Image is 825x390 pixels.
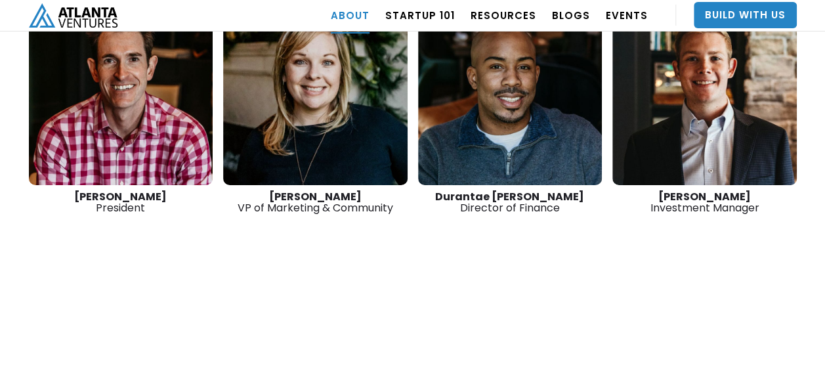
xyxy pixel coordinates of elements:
div: President [29,191,213,213]
a: Build With Us [694,2,797,28]
strong: [PERSON_NAME] [269,189,362,204]
div: VP of Marketing & Community [223,191,408,213]
div: Investment Manager [612,191,797,213]
strong: [PERSON_NAME] [658,189,751,204]
div: Director of Finance [418,191,603,213]
strong: Durantae [PERSON_NAME] [435,189,584,204]
strong: [PERSON_NAME] [74,189,167,204]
